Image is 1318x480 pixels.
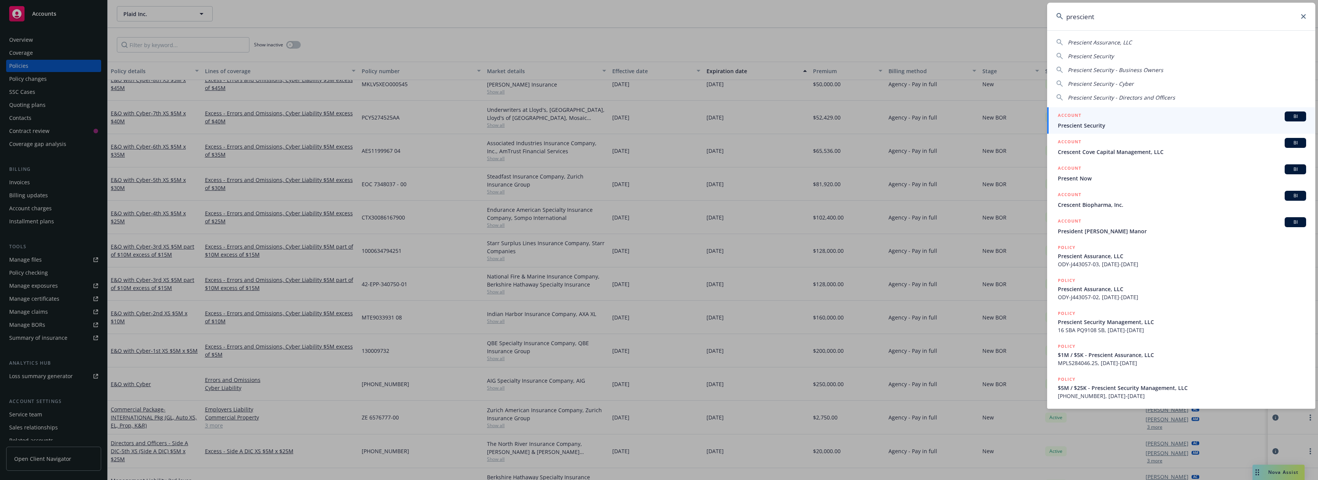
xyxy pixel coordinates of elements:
span: 16 SBA PQ9108 SB, [DATE]-[DATE] [1058,326,1306,334]
a: ACCOUNTBICrescent Biopharma, Inc. [1047,187,1315,213]
span: BI [1288,113,1303,120]
span: Prescient Security Management, LLC [1058,318,1306,326]
input: Search... [1047,3,1315,30]
span: ODY-J443057-02, [DATE]-[DATE] [1058,293,1306,301]
h5: ACCOUNT [1058,164,1081,174]
span: $1M / $5K - Prescient Assurance, LLC [1058,351,1306,359]
span: Crescent Biopharma, Inc. [1058,201,1306,209]
span: BI [1288,166,1303,173]
span: [PHONE_NUMBER], [DATE]-[DATE] [1058,392,1306,400]
span: BI [1288,139,1303,146]
a: ACCOUNTBIPresent Now [1047,160,1315,187]
span: Crescent Cove Capital Management, LLC [1058,148,1306,156]
a: POLICY$1M / $5K - Prescient Assurance, LLCMPL5284046.25, [DATE]-[DATE] [1047,338,1315,371]
span: Prescient Assurance, LLC [1058,252,1306,260]
span: Prescient Security - Cyber [1068,80,1134,87]
a: ACCOUNTBIPrescient Security [1047,107,1315,134]
h5: ACCOUNT [1058,217,1081,226]
span: Present Now [1058,174,1306,182]
h5: ACCOUNT [1058,191,1081,200]
a: POLICYPrescient Security Management, LLC16 SBA PQ9108 SB, [DATE]-[DATE] [1047,305,1315,338]
h5: ACCOUNT [1058,111,1081,121]
a: POLICYPrescient Assurance, LLCODY-J443057-02, [DATE]-[DATE] [1047,272,1315,305]
a: ACCOUNTBICrescent Cove Capital Management, LLC [1047,134,1315,160]
span: ODY-J443057-03, [DATE]-[DATE] [1058,260,1306,268]
span: BI [1288,219,1303,226]
span: Prescient Security - Business Owners [1068,66,1163,74]
h5: ACCOUNT [1058,138,1081,147]
a: POLICY$5M / $25K - Prescient Security Management, LLC[PHONE_NUMBER], [DATE]-[DATE] [1047,371,1315,404]
h5: POLICY [1058,244,1075,251]
span: MPL5284046.25, [DATE]-[DATE] [1058,359,1306,367]
span: $5M / $25K - Prescient Security Management, LLC [1058,384,1306,392]
span: Prescient Security - Directors and Officers [1068,94,1175,101]
span: Prescient Assurance, LLC [1068,39,1132,46]
h5: POLICY [1058,342,1075,350]
span: President [PERSON_NAME] Manor [1058,227,1306,235]
h5: POLICY [1058,310,1075,317]
span: BI [1288,192,1303,199]
a: POLICYPrescient Assurance, LLCODY-J443057-03, [DATE]-[DATE] [1047,239,1315,272]
a: ACCOUNTBIPresident [PERSON_NAME] Manor [1047,213,1315,239]
span: Prescient Security [1068,52,1114,60]
span: Prescient Security [1058,121,1306,129]
h5: POLICY [1058,375,1075,383]
span: Prescient Assurance, LLC [1058,285,1306,293]
h5: POLICY [1058,277,1075,284]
